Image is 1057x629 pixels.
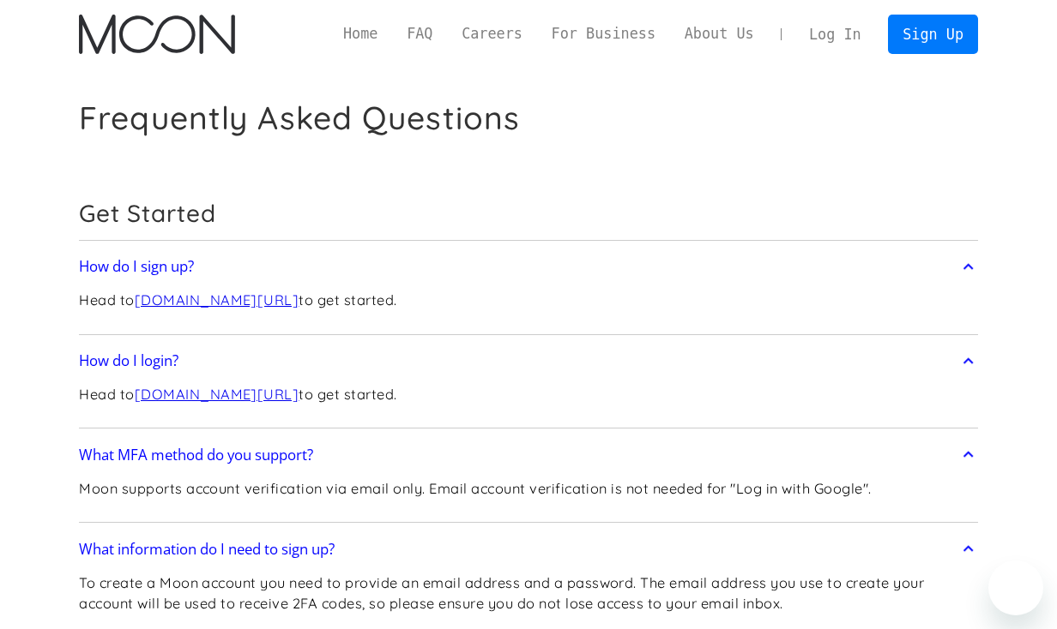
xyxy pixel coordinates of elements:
p: Head to to get started. [79,384,397,405]
iframe: Botón para iniciar la ventana de mensajería [988,560,1043,615]
p: Head to to get started. [79,290,397,311]
a: [DOMAIN_NAME][URL] [135,291,299,309]
a: How do I sign up? [79,249,978,285]
h1: Frequently Asked Questions [79,99,520,137]
h2: Get Started [79,199,978,228]
a: About Us [670,23,769,45]
p: Moon supports account verification via email only. Email account verification is not needed for "... [79,478,871,500]
a: What MFA method do you support? [79,437,978,473]
a: For Business [537,23,670,45]
h2: What information do I need to sign up? [79,541,335,558]
a: Sign Up [888,15,977,53]
a: home [79,15,234,54]
a: [DOMAIN_NAME][URL] [135,386,299,403]
h2: How do I sign up? [79,258,194,275]
a: Home [329,23,392,45]
a: Careers [447,23,536,45]
h2: What MFA method do you support? [79,446,313,464]
a: How do I login? [79,343,978,379]
a: Log In [794,15,875,53]
p: To create a Moon account you need to provide an email address and a password. The email address y... [79,572,978,614]
a: What information do I need to sign up? [79,531,978,567]
h2: How do I login? [79,352,178,369]
a: FAQ [392,23,447,45]
img: Moon Logo [79,15,234,54]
